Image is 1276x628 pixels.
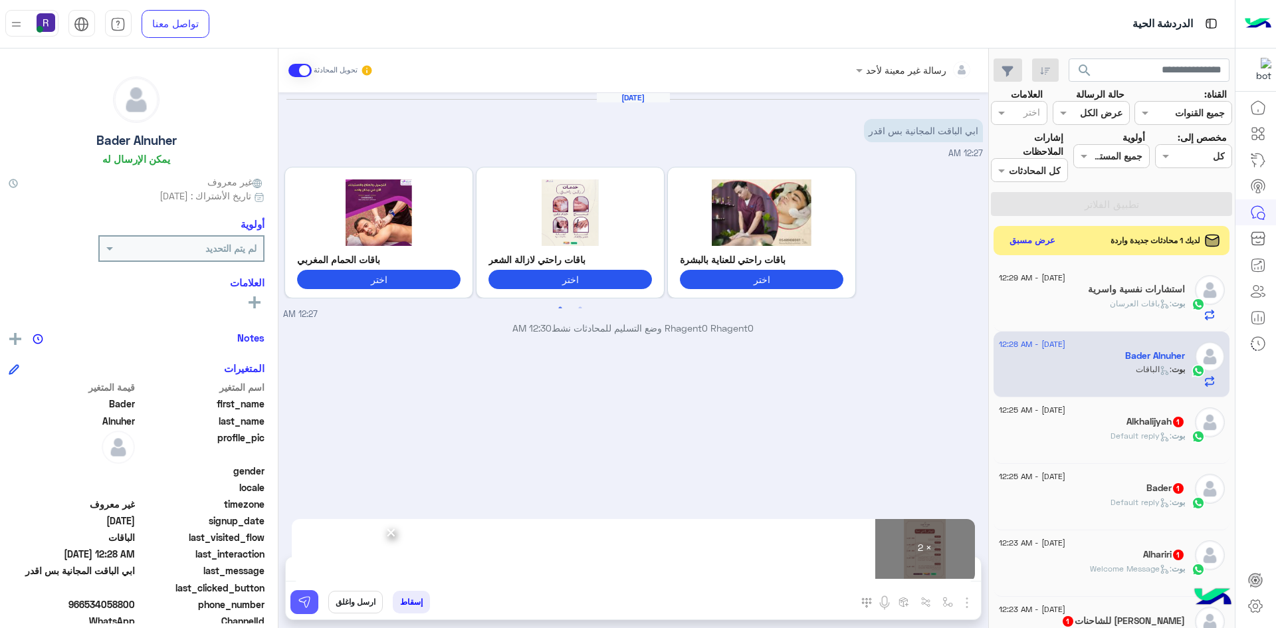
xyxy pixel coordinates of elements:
[138,464,265,478] span: gender
[138,597,265,611] span: phone_number
[936,591,958,613] button: select flow
[1204,87,1227,101] label: القناة:
[1011,87,1043,101] label: العلامات
[9,547,136,561] span: 2025-08-18T21:28:08.973Z
[283,308,318,321] span: 12:27 AM
[1172,364,1185,374] span: بوت
[37,13,55,32] img: userImage
[114,77,159,122] img: defaultAdmin.png
[9,581,136,595] span: null
[1192,496,1205,510] img: WhatsApp
[1172,431,1185,441] span: بوت
[893,591,914,613] button: create order
[920,597,931,607] img: Trigger scenario
[237,332,265,344] h6: Notes
[9,564,136,577] span: ابي الباقت المجانية بس اقدر
[102,153,170,165] h6: يمكن الإرسال له
[1111,431,1172,441] span: : Default reply
[991,192,1232,216] button: تطبيق الفلاتر
[999,272,1065,284] span: [DATE] - 12:29 AM
[1173,417,1184,427] span: 1
[138,581,265,595] span: last_clicked_button
[488,253,652,266] p: باقات راحتي لازالة الشعر
[1192,563,1205,576] img: WhatsApp
[207,175,265,189] span: غير معروف
[1111,497,1172,507] span: : Default reply
[680,270,843,289] button: اختر
[1192,364,1205,377] img: WhatsApp
[102,431,135,464] img: defaultAdmin.png
[138,414,265,428] span: last_name
[597,93,670,102] h6: [DATE]
[1195,342,1225,371] img: defaultAdmin.png
[1195,540,1225,570] img: defaultAdmin.png
[105,10,132,38] a: tab
[314,65,358,76] small: تحويل المحادثة
[1143,549,1185,560] h5: Alhariri
[224,362,265,374] h6: المتغيرات
[1146,482,1185,494] h5: Bader
[1247,58,1271,82] img: 322853014244696
[138,397,265,411] span: first_name
[1173,550,1184,560] span: 1
[138,547,265,561] span: last_interaction
[1195,275,1225,305] img: defaultAdmin.png
[1190,575,1236,621] img: hulul-logo.png
[1203,15,1220,32] img: tab
[999,338,1065,350] span: [DATE] - 12:28 AM
[9,530,136,544] span: الباقات
[298,595,311,609] img: send message
[1195,407,1225,437] img: defaultAdmin.png
[1023,105,1042,122] div: اختر
[1111,235,1200,247] span: لديك 1 محادثات جديدة واردة
[297,253,461,266] p: باقات الحمام المغربي
[297,270,461,289] button: اختر
[9,497,136,511] span: غير معروف
[488,270,652,289] button: اختر
[9,380,136,394] span: قيمة المتغير
[1090,564,1172,574] span: : Welcome Message
[1004,231,1061,251] button: عرض مسبق
[33,334,43,344] img: notes
[138,530,265,544] span: last_visited_flow
[297,179,461,246] img: Q2FwdHVyZSAoNSkucG5n.png
[9,397,136,411] span: Bader
[861,597,872,608] img: make a call
[9,464,136,478] span: null
[1172,497,1185,507] span: بوت
[159,189,251,203] span: تاريخ الأشتراك : [DATE]
[1173,483,1184,494] span: 1
[512,322,552,334] span: 12:30 AM
[1192,298,1205,311] img: WhatsApp
[393,591,430,613] button: إسقاط
[864,119,983,142] p: 19/8/2025, 12:27 AM
[96,133,177,148] h5: Bader Alnuher
[9,597,136,611] span: 966534058800
[942,597,953,607] img: select flow
[1061,615,1185,627] h5: ‏الـصـعـيبي للشاحنات
[1076,87,1124,101] label: حالة الرسالة
[999,404,1065,416] span: [DATE] - 12:25 AM
[283,321,983,335] p: Rhagent0 Rhagent0 وضع التسليم للمحادثات نشط
[680,253,843,266] p: باقات راحتي للعناية بالبشرة
[1136,364,1172,374] span: : الباقات
[1126,416,1185,427] h5: Alkhalijyah
[142,10,209,38] a: تواصل معنا
[9,276,265,288] h6: العلامات
[138,380,265,394] span: اسم المتغير
[1122,130,1145,144] label: أولوية
[914,591,936,613] button: Trigger scenario
[138,497,265,511] span: timezone
[991,130,1063,159] label: إشارات الملاحظات
[999,603,1065,615] span: [DATE] - 12:23 AM
[1088,284,1185,295] h5: استشارات نفسية واسرية
[8,16,25,33] img: profile
[1077,62,1093,78] span: search
[554,302,567,315] button: 1 of 2
[385,517,397,547] span: ×
[1172,298,1185,308] span: بوت
[948,148,983,158] span: 12:27 AM
[1110,298,1172,308] span: : باقات العرسان
[1132,15,1193,33] p: الدردشة الحية
[1063,616,1073,627] span: 1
